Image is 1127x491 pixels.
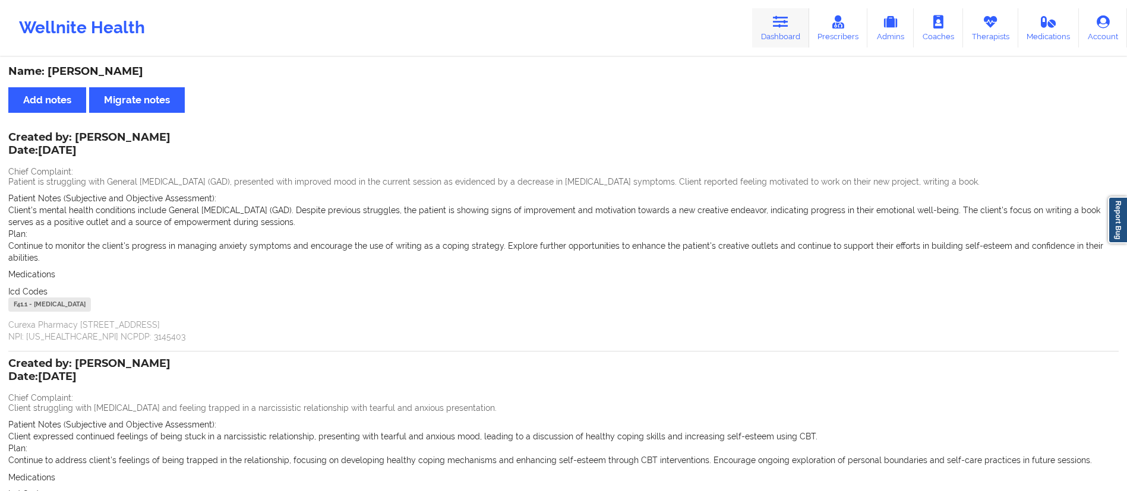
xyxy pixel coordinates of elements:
[8,270,55,279] span: Medications
[8,87,86,113] button: Add notes
[1108,197,1127,243] a: Report Bug
[8,420,216,429] span: Patient Notes (Subjective and Objective Assessment):
[8,402,1119,414] p: Client struggling with [MEDICAL_DATA] and feeling trapped in a narcissistic relationship with tea...
[8,194,216,203] span: Patient Notes (Subjective and Objective Assessment):
[1018,8,1079,47] a: Medications
[752,8,809,47] a: Dashboard
[809,8,868,47] a: Prescribers
[914,8,963,47] a: Coaches
[89,87,185,113] button: Migrate notes
[8,444,27,453] span: Plan:
[963,8,1018,47] a: Therapists
[8,176,1119,188] p: Patient is struggling with General [MEDICAL_DATA] (GAD), presented with improved mood in the curr...
[8,287,48,296] span: Icd Codes
[8,131,171,159] div: Created by: [PERSON_NAME]
[1079,8,1127,47] a: Account
[8,357,171,385] div: Created by: [PERSON_NAME]
[8,473,55,482] span: Medications
[8,430,1119,442] p: Client expressed continued feelings of being stuck in a narcissistic relationship, presenting wit...
[8,369,171,385] p: Date: [DATE]
[8,319,1119,343] p: Curexa Pharmacy [STREET_ADDRESS] NPI: [US_HEALTHCARE_NPI] NCPDP: 3145403
[8,229,27,239] span: Plan:
[8,204,1119,228] p: Client's mental health conditions include General [MEDICAL_DATA] (GAD). Despite previous struggle...
[8,167,73,176] span: Chief Complaint:
[8,454,1119,466] p: Continue to address client's feelings of being trapped in the relationship, focusing on developin...
[8,240,1119,264] p: Continue to monitor the client's progress in managing anxiety symptoms and encourage the use of w...
[8,393,73,403] span: Chief Complaint:
[8,297,91,312] div: F41.1 - [MEDICAL_DATA]
[867,8,914,47] a: Admins
[8,65,1119,78] div: Name: [PERSON_NAME]
[8,143,171,159] p: Date: [DATE]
